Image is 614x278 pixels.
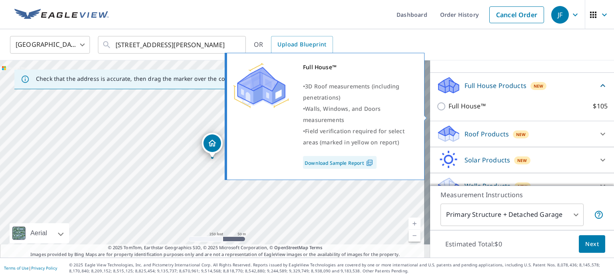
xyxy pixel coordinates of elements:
[437,76,608,95] div: Full House ProductsNew
[4,266,57,270] p: |
[31,265,57,271] a: Privacy Policy
[277,40,326,50] span: Upload Blueprint
[303,156,377,169] a: Download Sample Report
[437,176,608,196] div: Walls ProductsNew
[303,103,414,126] div: •
[441,190,604,200] p: Measurement Instructions
[116,34,229,56] input: Search by address or latitude-longitude
[274,244,308,250] a: OpenStreetMap
[593,101,608,111] p: $105
[489,6,544,23] a: Cancel Order
[464,81,526,90] p: Full House Products
[464,181,510,191] p: Walls Products
[303,126,414,148] div: •
[364,159,375,166] img: Pdf Icon
[10,34,90,56] div: [GEOGRAPHIC_DATA]
[579,235,605,253] button: Next
[28,223,50,243] div: Aerial
[551,6,569,24] div: JF
[409,230,421,242] a: Current Level 17, Zoom Out
[10,223,69,243] div: Aerial
[303,62,414,73] div: Full House™
[36,75,266,82] p: Check that the address is accurate, then drag the marker over the correct structure.
[534,83,544,89] span: New
[437,150,608,170] div: Solar ProductsNew
[108,244,323,251] span: © 2025 TomTom, Earthstar Geographics SIO, © 2025 Microsoft Corporation, ©
[518,183,528,190] span: New
[449,101,486,111] p: Full House™
[585,239,599,249] span: Next
[14,9,109,21] img: EV Logo
[516,131,526,138] span: New
[594,210,604,220] span: Your report will include the primary structure and a detached garage if one exists.
[254,36,333,54] div: OR
[464,155,510,165] p: Solar Products
[303,82,399,101] span: 3D Roof measurements (including penetrations)
[303,127,405,146] span: Field verification required for select areas (marked in yellow on report)
[4,265,29,271] a: Terms of Use
[439,235,508,253] p: Estimated Total: $0
[271,36,333,54] a: Upload Blueprint
[202,133,223,158] div: Dropped pin, building 1, Residential property, 1798 French Hill Rd Yorktown Heights, NY 10598
[303,81,414,103] div: •
[517,157,527,164] span: New
[437,124,608,144] div: Roof ProductsNew
[441,204,584,226] div: Primary Structure + Detached Garage
[69,262,610,274] p: © 2025 Eagle View Technologies, Inc. and Pictometry International Corp. All Rights Reserved. Repo...
[233,62,289,110] img: Premium
[464,129,509,139] p: Roof Products
[409,218,421,230] a: Current Level 17, Zoom In
[309,244,323,250] a: Terms
[303,105,381,124] span: Walls, Windows, and Doors measurements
